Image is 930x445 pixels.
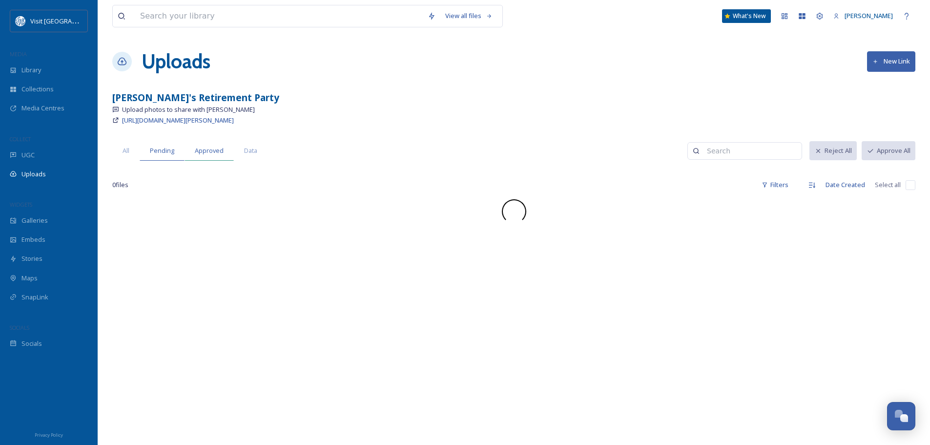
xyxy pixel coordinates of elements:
span: Privacy Policy [35,432,63,438]
span: Upload photos to share with [PERSON_NAME] [122,105,255,114]
button: Reject All [809,141,857,160]
a: Privacy Policy [35,428,63,440]
a: View all files [440,6,497,25]
span: WIDGETS [10,201,32,208]
span: Pending [150,146,174,155]
span: Embeds [21,235,45,244]
span: COLLECT [10,135,31,143]
span: UGC [21,150,35,160]
span: Media Centres [21,104,64,113]
div: Date Created [821,175,870,194]
button: New Link [867,51,915,71]
div: Filters [757,175,793,194]
span: Approved [195,146,224,155]
span: MEDIA [10,50,27,58]
span: Maps [21,274,38,283]
a: [PERSON_NAME] [828,6,898,25]
input: Search your library [135,5,423,27]
img: download%20%281%29.png [16,16,25,26]
span: Library [21,65,41,75]
span: [URL][DOMAIN_NAME][PERSON_NAME] [122,116,234,125]
input: Search [702,141,797,161]
a: Uploads [142,47,210,76]
span: Select all [875,180,901,190]
span: SOCIALS [10,324,29,331]
span: SnapLink [21,293,48,302]
span: Stories [21,254,42,263]
a: What's New [722,9,771,23]
span: Socials [21,339,42,348]
span: Visit [GEOGRAPHIC_DATA] [30,16,106,25]
span: Collections [21,85,54,94]
span: Uploads [21,170,46,179]
button: Open Chat [887,402,915,430]
span: Data [244,146,257,155]
span: All [123,146,129,155]
span: [PERSON_NAME] [845,11,893,20]
a: [URL][DOMAIN_NAME][PERSON_NAME] [122,114,234,126]
span: Galleries [21,216,48,225]
strong: [PERSON_NAME]'s Retirement Party [112,91,279,104]
button: Approve All [862,141,915,160]
span: 0 file s [112,180,128,190]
